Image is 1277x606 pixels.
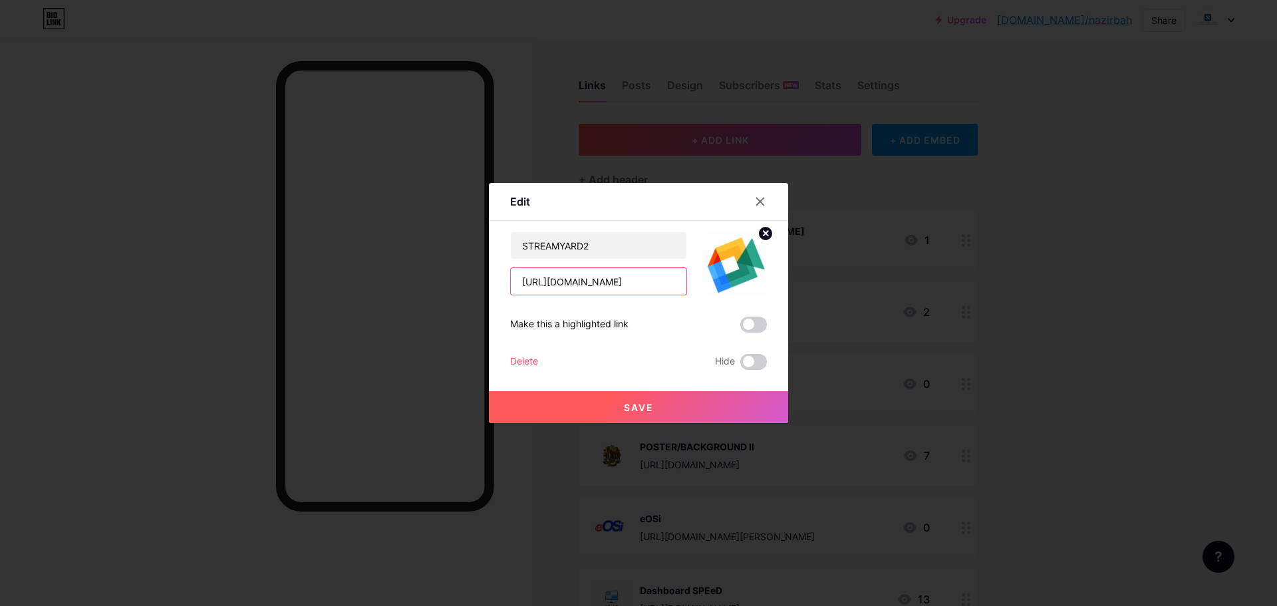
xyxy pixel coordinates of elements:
input: Title [511,232,686,259]
div: Edit [510,194,530,210]
span: Hide [715,354,735,370]
span: Save [624,402,654,413]
img: link_thumbnail [703,231,767,295]
input: URL [511,268,686,295]
div: Delete [510,354,538,370]
div: Make this a highlighted link [510,317,629,333]
button: Save [489,391,788,423]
